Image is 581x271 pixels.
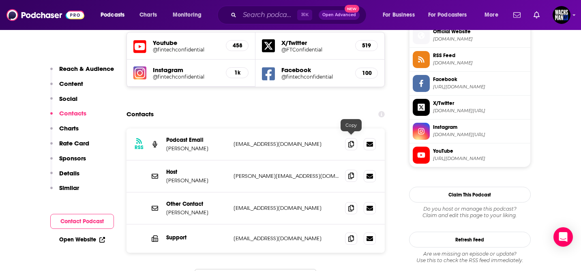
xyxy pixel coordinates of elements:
span: ⌘ K [297,10,312,20]
h5: 100 [362,70,371,77]
p: Similar [59,184,79,192]
h2: Contacts [126,107,154,122]
div: Copy [341,119,362,131]
span: Logged in as WachsmanNY [553,6,570,24]
div: Are we missing an episode or update? Use this to check the RSS feed immediately. [409,251,531,264]
p: [PERSON_NAME] [166,209,227,216]
a: Facebook[URL][DOMAIN_NAME] [413,75,527,92]
p: Host [166,169,227,175]
button: open menu [95,9,135,21]
button: open menu [479,9,508,21]
a: @fintechconfidential [281,74,349,80]
span: Instagram [433,124,527,131]
p: Social [59,95,77,102]
h5: X/Twitter [281,39,349,47]
p: [EMAIL_ADDRESS][DOMAIN_NAME] [234,205,339,211]
a: Open Website [59,236,105,243]
p: Charts [59,124,79,132]
a: YouTube[URL][DOMAIN_NAME] [413,147,527,164]
span: For Business [383,9,415,21]
span: feeds.captivate.fm [433,60,527,66]
span: Facebook [433,76,527,83]
h5: Facebook [281,66,349,74]
img: User Profile [553,6,570,24]
button: Refresh Feed [409,232,531,248]
button: open menu [167,9,212,21]
a: RSS Feed[DOMAIN_NAME] [413,51,527,68]
span: New [345,5,359,13]
a: @FTConfidential [281,47,349,53]
button: Claim This Podcast [409,187,531,203]
h5: 458 [233,42,242,49]
img: iconImage [133,66,146,79]
h5: Instagram [153,66,220,74]
div: Search podcasts, credits, & more... [225,6,374,24]
button: Similar [50,184,79,199]
span: https://www.youtube.com/@fintechconfidential [433,156,527,162]
span: More [485,9,498,21]
p: Sponsors [59,154,86,162]
span: Do you host or manage this podcast? [409,206,531,212]
p: Rate Card [59,139,89,147]
p: [EMAIL_ADDRESS][DOMAIN_NAME] [234,141,339,147]
button: Details [50,169,79,184]
a: Show notifications dropdown [530,8,543,22]
p: [EMAIL_ADDRESS][DOMAIN_NAME] [234,235,339,242]
a: Instagram[DOMAIN_NAME][URL] [413,123,527,140]
span: instagram.com/fintechconfidential [433,132,527,138]
button: Show profile menu [553,6,570,24]
span: Monitoring [173,9,202,21]
button: Open AdvancedNew [319,10,360,20]
p: [PERSON_NAME] [166,177,227,184]
p: Other Contact [166,201,227,207]
a: @fintechconfidential [153,47,220,53]
h5: Youtube [153,39,220,47]
p: Podcast Email [166,137,227,143]
div: Open Intercom Messenger [553,227,573,247]
img: Podchaser - Follow, Share and Rate Podcasts [6,7,84,23]
span: RSS Feed [433,52,527,59]
button: Reach & Audience [50,65,114,80]
h3: RSS [135,144,144,151]
span: https://www.facebook.com/fintechconfidential [433,84,527,90]
p: Reach & Audience [59,65,114,73]
button: open menu [377,9,425,21]
a: Show notifications dropdown [510,8,524,22]
div: Claim and edit this page to your liking. [409,206,531,219]
a: Official Website[DOMAIN_NAME] [413,27,527,44]
p: Support [166,234,227,241]
span: Podcasts [101,9,124,21]
button: Sponsors [50,154,86,169]
button: open menu [423,9,479,21]
p: Content [59,80,83,87]
span: YouTube [433,147,527,155]
span: twitter.com/FTConfidential [433,108,527,114]
button: Charts [50,124,79,139]
a: Charts [134,9,162,21]
button: Rate Card [50,139,89,154]
p: Contacts [59,109,86,117]
button: Contacts [50,109,86,124]
span: Open Advanced [322,13,356,17]
button: Contact Podcast [50,214,114,229]
span: X/Twitter [433,100,527,107]
p: [PERSON_NAME][EMAIL_ADDRESS][DOMAIN_NAME] [234,173,339,179]
span: Charts [139,9,157,21]
h5: 519 [362,42,371,49]
p: [PERSON_NAME] [166,145,227,152]
p: Details [59,169,79,177]
input: Search podcasts, credits, & more... [240,9,297,21]
span: For Podcasters [428,9,467,21]
a: @fintechconfidential [153,74,220,80]
span: youtube.com [433,36,527,42]
h5: 1k [233,69,242,76]
span: Official Website [433,28,527,35]
button: Content [50,80,83,95]
a: X/Twitter[DOMAIN_NAME][URL] [413,99,527,116]
button: Social [50,95,77,110]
